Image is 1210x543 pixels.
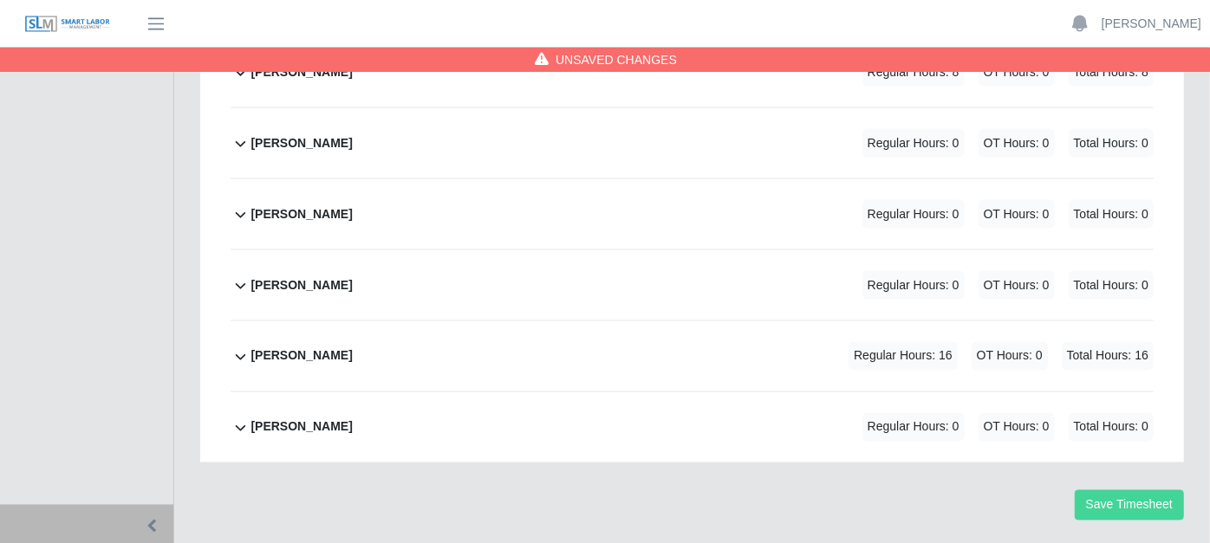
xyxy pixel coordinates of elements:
[231,37,1154,107] button: [PERSON_NAME] Regular Hours: 8 OT Hours: 0 Total Hours: 8
[231,392,1154,462] button: [PERSON_NAME] Regular Hours: 0 OT Hours: 0 Total Hours: 0
[1075,490,1184,520] button: Save Timesheet
[250,347,352,365] b: [PERSON_NAME]
[972,342,1048,371] span: OT Hours: 0
[979,58,1055,87] span: OT Hours: 0
[1062,342,1154,371] span: Total Hours: 16
[231,250,1154,320] button: [PERSON_NAME] Regular Hours: 0 OT Hours: 0 Total Hours: 0
[979,271,1055,300] span: OT Hours: 0
[1102,15,1201,33] a: [PERSON_NAME]
[1069,200,1154,229] span: Total Hours: 0
[979,413,1055,442] span: OT Hours: 0
[862,271,965,300] span: Regular Hours: 0
[231,179,1154,249] button: [PERSON_NAME] Regular Hours: 0 OT Hours: 0 Total Hours: 0
[250,205,352,223] b: [PERSON_NAME]
[1069,58,1154,87] span: Total Hours: 8
[862,413,965,442] span: Regular Hours: 0
[1069,413,1154,442] span: Total Hours: 0
[250,134,352,152] b: [PERSON_NAME]
[24,15,111,34] img: SLM Logo
[849,342,958,371] span: Regular Hours: 16
[979,200,1055,229] span: OT Hours: 0
[1069,129,1154,158] span: Total Hours: 0
[1069,271,1154,300] span: Total Hours: 0
[250,418,352,436] b: [PERSON_NAME]
[979,129,1055,158] span: OT Hours: 0
[862,200,965,229] span: Regular Hours: 0
[250,63,352,81] b: [PERSON_NAME]
[862,129,965,158] span: Regular Hours: 0
[231,321,1154,391] button: [PERSON_NAME] Regular Hours: 16 OT Hours: 0 Total Hours: 16
[556,51,677,68] span: Unsaved Changes
[862,58,965,87] span: Regular Hours: 8
[231,108,1154,178] button: [PERSON_NAME] Regular Hours: 0 OT Hours: 0 Total Hours: 0
[250,276,352,294] b: [PERSON_NAME]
